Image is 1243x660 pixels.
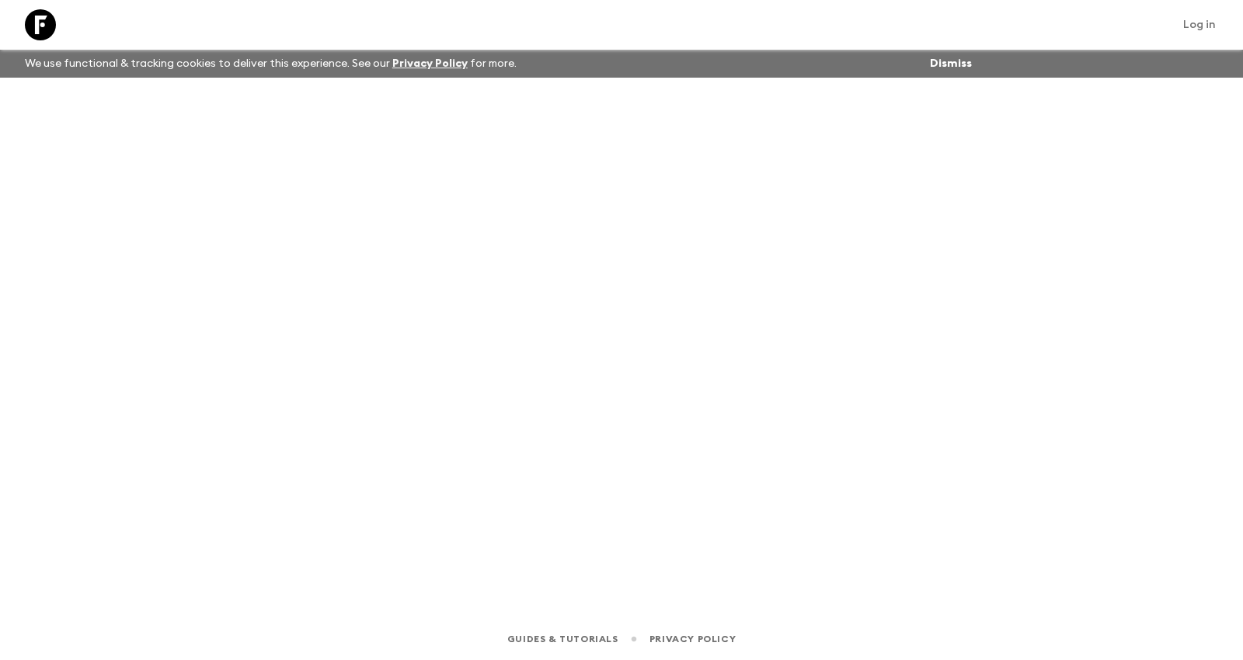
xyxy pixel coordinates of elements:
a: Log in [1175,14,1224,36]
a: Guides & Tutorials [507,630,618,648]
a: Privacy Policy [392,58,468,69]
a: Privacy Policy [649,630,736,648]
p: We use functional & tracking cookies to deliver this experience. See our for more. [19,50,523,78]
button: Dismiss [926,53,976,75]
